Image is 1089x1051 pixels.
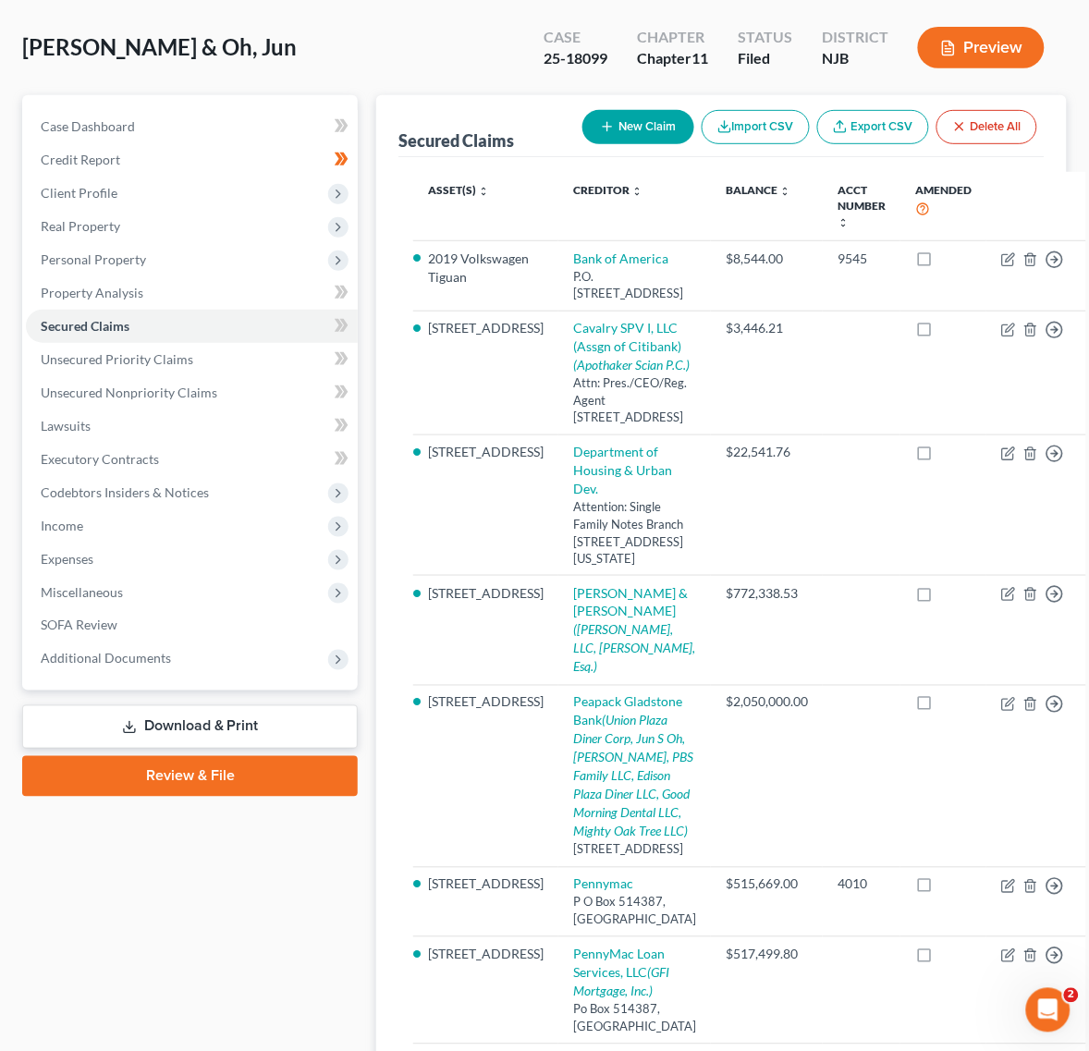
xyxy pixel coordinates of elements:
span: Unsecured Nonpriority Claims [41,385,217,400]
div: $8,544.00 [726,250,808,268]
div: $2,050,000.00 [726,693,808,712]
a: Lawsuits [26,409,358,443]
a: Case Dashboard [26,110,358,143]
span: Miscellaneous [41,584,123,600]
span: 11 [691,49,708,67]
li: [STREET_ADDRESS] [428,319,544,337]
span: Lawsuits [41,418,91,434]
div: Chapter [637,48,708,69]
div: Status [738,27,792,48]
a: Secured Claims [26,310,358,343]
span: Expenses [41,551,93,567]
span: Credit Report [41,152,120,167]
div: Filed [738,48,792,69]
div: $515,669.00 [726,875,808,894]
a: SOFA Review [26,609,358,642]
span: Secured Claims [41,318,129,334]
span: Executory Contracts [41,451,159,467]
div: NJB [822,48,888,69]
a: Cavalry SPV I, LLC (Assgn of Citibank)(Apothaker Scian P.C.) [573,320,690,373]
div: District [822,27,888,48]
li: [STREET_ADDRESS] [428,875,544,894]
a: Executory Contracts [26,443,358,476]
a: Unsecured Nonpriority Claims [26,376,358,409]
div: Attention: Single Family Notes Branch [STREET_ADDRESS][US_STATE] [573,498,696,567]
th: Amended [900,172,986,241]
div: Chapter [637,27,708,48]
div: 9545 [838,250,886,268]
div: $517,499.80 [726,946,808,964]
div: P.O. [STREET_ADDRESS] [573,268,696,302]
div: $22,541.76 [726,443,808,461]
iframe: Intercom live chat [1026,988,1071,1033]
div: Attn: Pres./CEO/Reg. Agent [STREET_ADDRESS] [573,374,696,426]
button: Import CSV [702,110,810,144]
div: $3,446.21 [726,319,808,337]
button: Delete All [936,110,1037,144]
li: [STREET_ADDRESS] [428,693,544,712]
a: Review & File [22,756,358,797]
span: Codebtors Insiders & Notices [41,484,209,500]
div: 4010 [838,875,886,894]
a: Credit Report [26,143,358,177]
a: Download & Print [22,705,358,749]
span: 2 [1064,988,1079,1003]
li: 2019 Volkswagen Tiguan [428,250,544,287]
a: Export CSV [817,110,929,144]
i: unfold_more [478,186,489,197]
li: [STREET_ADDRESS] [428,443,544,461]
div: 25-18099 [544,48,607,69]
span: Real Property [41,218,120,234]
a: PennyMac Loan Services, LLC(GFI Mortgage, Inc.) [573,947,669,999]
span: Property Analysis [41,285,143,300]
div: Po Box 514387, [GEOGRAPHIC_DATA] [573,1001,696,1035]
a: Creditor unfold_more [573,183,642,197]
span: Client Profile [41,185,117,201]
a: Acct Number unfold_more [838,183,886,228]
div: [STREET_ADDRESS] [573,841,696,859]
a: Department of Housing & Urban Dev. [573,444,672,496]
a: Unsecured Priority Claims [26,343,358,376]
span: Additional Documents [41,651,171,666]
i: ([PERSON_NAME], LLC, [PERSON_NAME], Esq.) [573,622,695,675]
i: unfold_more [779,186,790,197]
div: Case [544,27,607,48]
i: (Union Plaza Diner Corp, Jun S Oh, [PERSON_NAME], PBS Family LLC, Edison Plaza Diner LLC, Good Mo... [573,713,693,839]
li: [STREET_ADDRESS] [428,584,544,603]
i: unfold_more [631,186,642,197]
i: unfold_more [838,217,849,228]
button: Preview [918,27,1045,68]
a: [PERSON_NAME] & [PERSON_NAME]([PERSON_NAME], LLC, [PERSON_NAME], Esq.) [573,585,695,675]
i: (Apothaker Scian P.C.) [573,357,690,373]
span: Unsecured Priority Claims [41,351,193,367]
button: New Claim [582,110,694,144]
span: SOFA Review [41,617,117,633]
span: Income [41,518,83,533]
a: Peapack Gladstone Bank(Union Plaza Diner Corp, Jun S Oh, [PERSON_NAME], PBS Family LLC, Edison Pl... [573,694,693,839]
span: Case Dashboard [41,118,135,134]
a: Property Analysis [26,276,358,310]
a: Pennymac [573,876,633,892]
span: Personal Property [41,251,146,267]
div: $772,338.53 [726,584,808,603]
a: Asset(s) unfold_more [428,183,489,197]
li: [STREET_ADDRESS] [428,946,544,964]
i: (GFI Mortgage, Inc.) [573,965,669,999]
a: Bank of America [573,251,668,266]
span: [PERSON_NAME] & Oh, Jun [22,33,297,60]
div: P O Box 514387, [GEOGRAPHIC_DATA] [573,894,696,928]
a: Balance unfold_more [726,183,790,197]
div: Secured Claims [398,129,514,152]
